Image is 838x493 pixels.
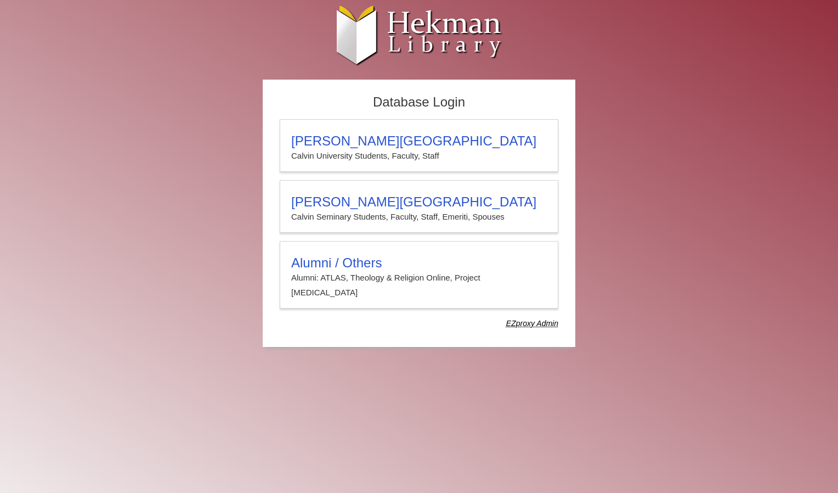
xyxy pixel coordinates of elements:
[274,91,564,114] h2: Database Login
[291,255,547,300] summary: Alumni / OthersAlumni: ATLAS, Theology & Religion Online, Project [MEDICAL_DATA]
[280,180,558,233] a: [PERSON_NAME][GEOGRAPHIC_DATA]Calvin Seminary Students, Faculty, Staff, Emeriti, Spouses
[280,119,558,172] a: [PERSON_NAME][GEOGRAPHIC_DATA]Calvin University Students, Faculty, Staff
[291,255,547,271] h3: Alumni / Others
[291,210,547,224] p: Calvin Seminary Students, Faculty, Staff, Emeriti, Spouses
[291,149,547,163] p: Calvin University Students, Faculty, Staff
[291,133,547,149] h3: [PERSON_NAME][GEOGRAPHIC_DATA]
[291,271,547,300] p: Alumni: ATLAS, Theology & Religion Online, Project [MEDICAL_DATA]
[291,194,547,210] h3: [PERSON_NAME][GEOGRAPHIC_DATA]
[506,319,558,328] dfn: Use Alumni login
